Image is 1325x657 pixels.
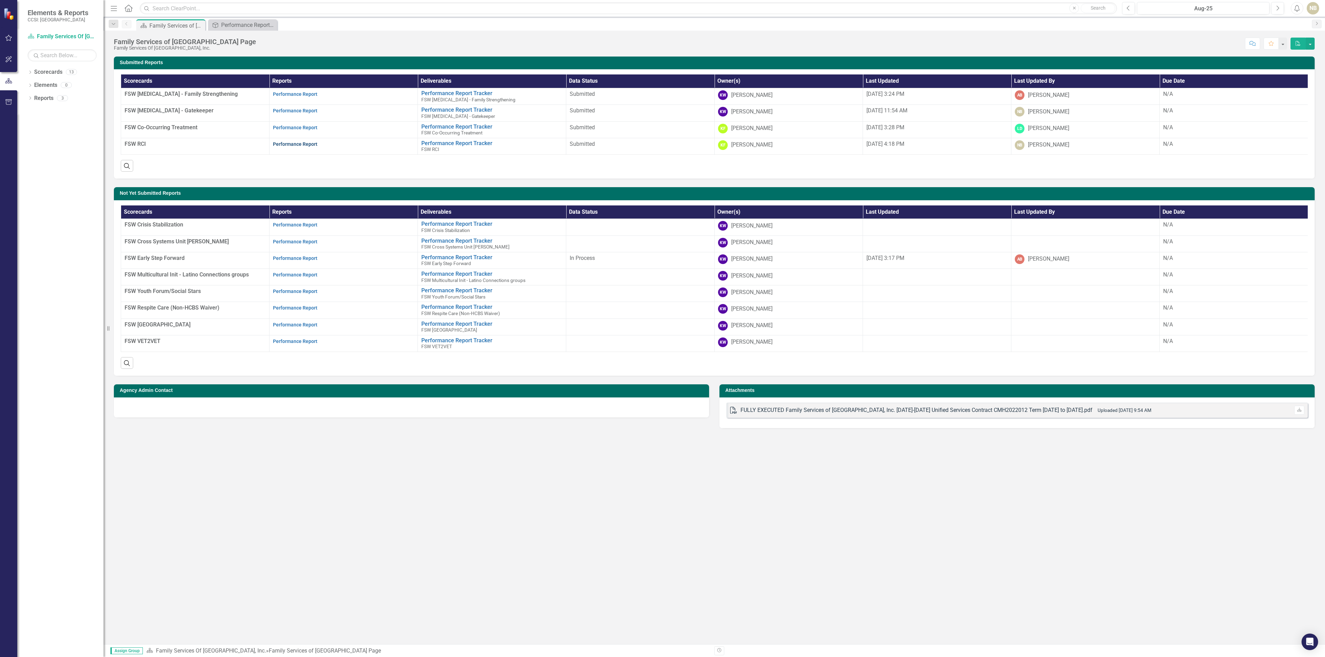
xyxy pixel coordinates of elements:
[866,254,1008,262] div: [DATE] 3:17 PM
[1098,407,1151,413] small: Uploaded [DATE] 9:54 AM
[221,21,275,29] div: Performance Report Tracker
[1081,3,1115,13] button: Search
[125,304,219,311] span: FSW Respite Care (Non-HCBS Waiver)
[718,90,728,100] div: KW
[418,105,566,121] td: Double-Click to Edit Right Click for Context Menu
[1028,255,1069,263] div: [PERSON_NAME]
[114,46,256,51] div: Family Services Of [GEOGRAPHIC_DATA], Inc.
[866,107,1008,115] div: [DATE] 11:54 AM
[731,222,773,230] div: [PERSON_NAME]
[273,255,317,261] a: Performance Report
[273,222,317,228] a: Performance Report
[1028,91,1069,99] div: [PERSON_NAME]
[34,94,53,102] a: Reports
[114,38,256,46] div: Family Services of [GEOGRAPHIC_DATA] Page
[146,647,709,655] div: »
[125,107,214,114] span: FSW [MEDICAL_DATA] - Gatekeeper
[1163,221,1304,229] div: N/A
[1163,337,1304,345] div: N/A
[120,388,706,393] h3: Agency Admin Contact
[566,302,715,319] td: Double-Click to Edit
[566,269,715,285] td: Double-Click to Edit
[125,271,249,278] span: FSW Multicultural Init - Latino Connections groups
[28,49,97,61] input: Search Below...
[273,239,317,244] a: Performance Report
[566,121,715,138] td: Double-Click to Edit
[566,219,715,235] td: Double-Click to Edit
[421,287,562,294] a: Performance Report Tracker
[570,91,595,97] span: Submitted
[34,81,57,89] a: Elements
[273,108,317,113] a: Performance Report
[421,107,562,113] a: Performance Report Tracker
[1163,140,1304,148] div: N/A
[418,235,566,252] td: Double-Click to Edit Right Click for Context Menu
[1015,254,1024,264] div: AB
[421,130,482,135] span: FSW Co-Occurring Treatment
[120,60,1311,65] h3: Submitted Reports
[566,285,715,302] td: Double-Click to Edit
[57,95,68,101] div: 3
[740,406,1092,414] div: FULLY EXECUTED Family Services of [GEOGRAPHIC_DATA], Inc. [DATE]-[DATE] Unified Services Contract...
[566,138,715,154] td: Double-Click to Edit
[273,125,317,130] a: Performance Report
[421,271,562,277] a: Performance Report Tracker
[718,337,728,347] div: KW
[418,319,566,335] td: Double-Click to Edit Right Click for Context Menu
[1163,254,1304,262] div: N/A
[866,140,1008,148] div: [DATE] 4:18 PM
[418,121,566,138] td: Double-Click to Edit Right Click for Context Menu
[421,238,562,244] a: Performance Report Tracker
[210,21,275,29] a: Performance Report Tracker
[421,124,562,130] a: Performance Report Tracker
[570,107,595,114] span: Submitted
[718,238,728,247] div: KW
[570,124,595,131] span: Submitted
[731,239,773,246] div: [PERSON_NAME]
[418,302,566,319] td: Double-Click to Edit Right Click for Context Menu
[731,141,773,149] div: [PERSON_NAME]
[421,294,485,300] span: FSW Youth Forum/Social Stars
[1015,140,1024,150] div: NB
[140,2,1117,14] input: Search ClearPoint...
[421,97,516,102] span: FSW [MEDICAL_DATA] - Family Strengthening
[269,647,381,654] div: Family Services of [GEOGRAPHIC_DATA] Page
[718,140,728,150] div: KF
[418,335,566,352] td: Double-Click to Edit Right Click for Context Menu
[1163,90,1304,98] div: N/A
[731,305,773,313] div: [PERSON_NAME]
[421,228,470,233] span: FSW Crisis Stabilization
[273,91,317,97] a: Performance Report
[421,244,510,250] span: FSW Cross Systems Unit [PERSON_NAME]
[421,90,562,97] a: Performance Report Tracker
[125,91,238,97] span: FSW [MEDICAL_DATA] - Family Strengthening
[566,88,715,105] td: Double-Click to Edit
[718,287,728,297] div: KW
[1163,287,1304,295] div: N/A
[718,304,728,314] div: KW
[566,105,715,121] td: Double-Click to Edit
[731,338,773,346] div: [PERSON_NAME]
[125,321,190,328] span: FSW [GEOGRAPHIC_DATA]
[120,191,1311,196] h3: Not Yet Submitted Reports
[421,140,562,146] a: Performance Report Tracker
[421,113,495,119] span: FSW [MEDICAL_DATA] - Gatekeeper
[61,82,72,88] div: 0
[731,108,773,116] div: [PERSON_NAME]
[421,311,500,316] span: FSW Respite Care (Non-HCBS Waiver)
[421,254,562,261] a: Performance Report Tracker
[731,322,773,330] div: [PERSON_NAME]
[149,21,204,30] div: Family Services of [GEOGRAPHIC_DATA] Page
[125,338,160,344] span: FSW VET2VET
[731,272,773,280] div: [PERSON_NAME]
[1307,2,1319,14] button: NB
[566,235,715,252] td: Double-Click to Edit
[418,252,566,269] td: Double-Click to Edit Right Click for Context Menu
[866,90,1008,98] div: [DATE] 3:24 PM
[1028,141,1069,149] div: [PERSON_NAME]
[1163,124,1304,132] div: N/A
[28,9,88,17] span: Elements & Reports
[1028,124,1069,132] div: [PERSON_NAME]
[125,124,197,131] span: FSW Co-Occurring Treatment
